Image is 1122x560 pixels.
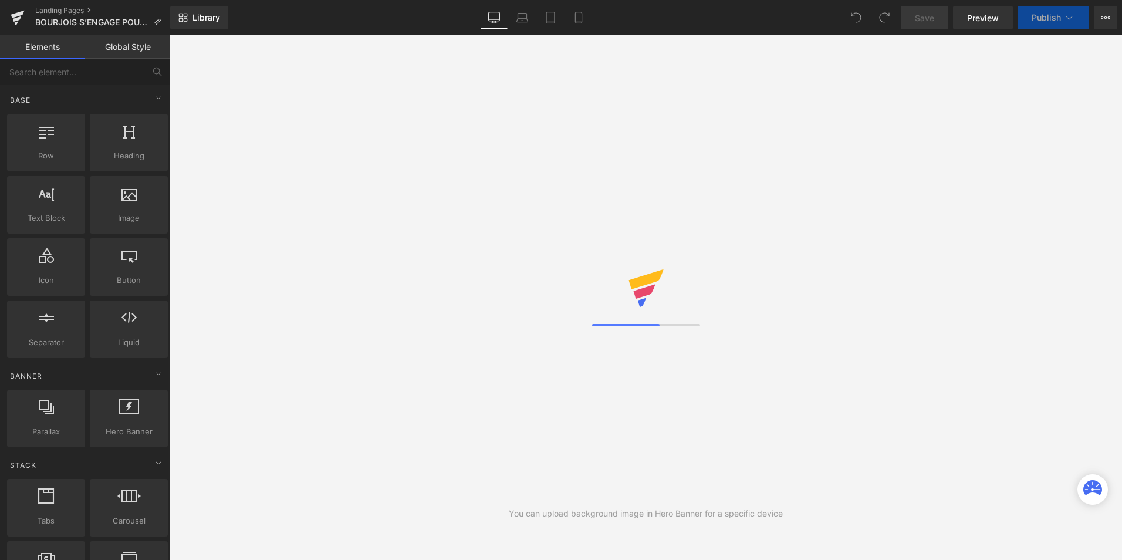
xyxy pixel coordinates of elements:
span: Publish [1032,13,1061,22]
a: Global Style [85,35,170,59]
span: Hero Banner [93,426,164,438]
span: Banner [9,370,43,382]
span: Base [9,95,32,106]
span: Separator [11,336,82,349]
span: Carousel [93,515,164,527]
span: Save [915,12,934,24]
span: BOURJOIS S’ENGAGE POUR OCTOBRE ROSE [35,18,148,27]
span: Liquid [93,336,164,349]
a: Tablet [536,6,565,29]
button: Publish [1018,6,1089,29]
a: Desktop [480,6,508,29]
a: Mobile [565,6,593,29]
span: Icon [11,274,82,286]
span: Library [192,12,220,23]
button: Undo [844,6,868,29]
a: Landing Pages [35,6,170,15]
a: New Library [170,6,228,29]
span: Heading [93,150,164,162]
span: Row [11,150,82,162]
a: Preview [953,6,1013,29]
a: Laptop [508,6,536,29]
span: Text Block [11,212,82,224]
button: Redo [873,6,896,29]
span: Parallax [11,426,82,438]
span: Preview [967,12,999,24]
button: More [1094,6,1117,29]
span: Image [93,212,164,224]
span: Tabs [11,515,82,527]
span: Button [93,274,164,286]
span: Stack [9,460,38,471]
div: You can upload background image in Hero Banner for a specific device [509,507,783,520]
